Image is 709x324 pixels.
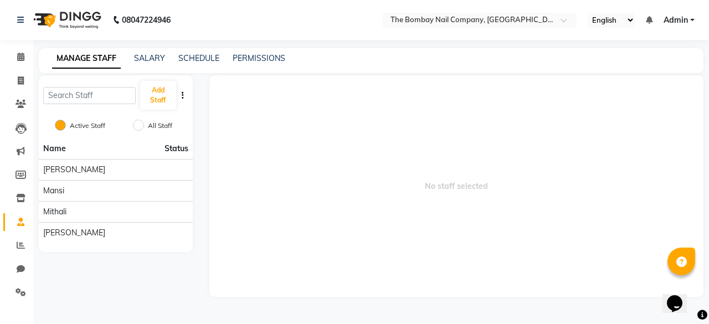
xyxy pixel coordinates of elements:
[233,53,285,63] a: PERMISSIONS
[148,121,172,131] label: All Staff
[70,121,105,131] label: Active Staff
[209,75,704,297] span: No staff selected
[43,206,66,218] span: Mithali
[28,4,104,35] img: logo
[664,14,688,26] span: Admin
[165,143,188,155] span: Status
[43,143,66,153] span: Name
[43,227,105,239] span: [PERSON_NAME]
[178,53,219,63] a: SCHEDULE
[43,185,64,197] span: Mansi
[43,164,105,176] span: [PERSON_NAME]
[43,87,136,104] input: Search Staff
[140,81,176,110] button: Add Staff
[134,53,165,63] a: SALARY
[122,4,171,35] b: 08047224946
[662,280,698,313] iframe: chat widget
[52,49,121,69] a: MANAGE STAFF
